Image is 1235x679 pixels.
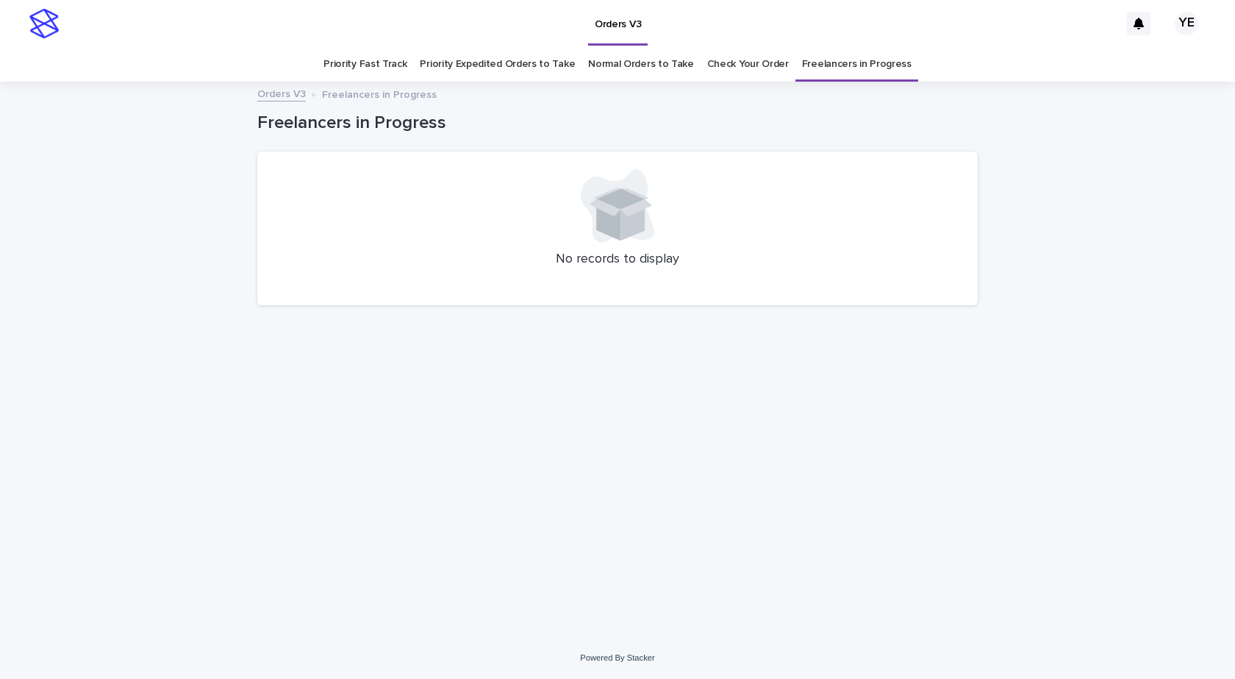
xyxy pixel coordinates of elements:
p: No records to display [275,252,960,268]
a: Orders V3 [257,85,306,102]
a: Normal Orders to Take [588,47,694,82]
div: YE [1175,12,1198,35]
a: Freelancers in Progress [802,47,912,82]
a: Priority Fast Track [323,47,407,82]
a: Check Your Order [707,47,789,82]
img: stacker-logo-s-only.png [29,9,59,38]
h1: Freelancers in Progress [257,113,978,134]
a: Priority Expedited Orders to Take [420,47,575,82]
a: Powered By Stacker [580,653,654,662]
p: Freelancers in Progress [322,85,437,102]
